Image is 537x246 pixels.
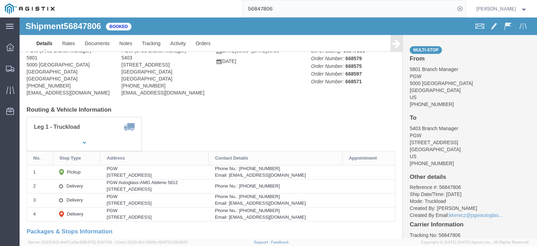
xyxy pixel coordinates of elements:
[271,240,289,244] a: Feedback
[254,240,271,244] a: Support
[421,239,529,245] span: Copyright © [DATE]-[DATE] Agistix Inc., All Rights Reserved
[115,240,188,244] span: Client: 2025.19.0-129fbcf
[5,3,55,14] img: logo
[84,240,112,244] span: [DATE] 10:47:06
[20,17,537,239] iframe: FS Legacy Container
[476,5,528,13] button: [PERSON_NAME]
[476,5,516,13] span: Jesse Jordan
[28,240,112,244] span: Server: 2025.19.0-d447cefac8f
[159,240,188,244] span: [DATE] 09:39:01
[243,0,455,17] input: Search for shipment number, reference number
